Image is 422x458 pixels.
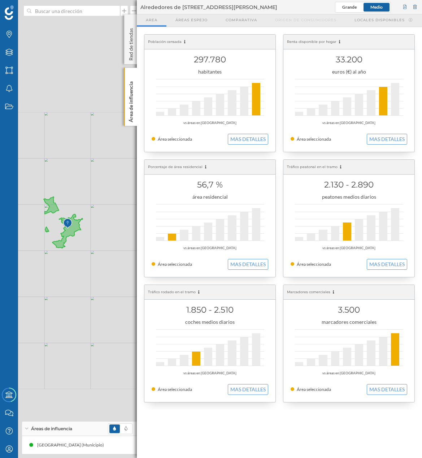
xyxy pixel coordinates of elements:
[283,160,414,175] div: Tráfico peatonal en el tramo
[367,259,407,270] button: MAS DETALLES
[31,426,72,432] span: Áreas de influencia
[354,17,405,23] span: Locales disponibles
[5,5,14,20] img: Geoblink Logo
[152,370,268,377] div: vs áreas en [GEOGRAPHIC_DATA]
[152,68,268,75] div: habitantes
[283,35,414,49] div: Renta disponible por hogar
[291,53,407,66] h1: 33.200
[275,17,336,23] span: Origen de consumidores
[291,318,407,326] div: marcadores comerciales
[37,441,108,449] div: [GEOGRAPHIC_DATA] (Municipio)
[291,370,407,377] div: vs áreas en [GEOGRAPHIC_DATA]
[152,178,268,191] h1: 56,7 %
[291,178,407,191] h1: 2.130 - 2.890
[152,245,268,252] div: vs áreas en [GEOGRAPHIC_DATA]
[152,119,268,127] div: vs áreas en [GEOGRAPHIC_DATA]
[158,261,192,267] span: Área seleccionada
[144,35,275,49] div: Población censada
[370,4,383,10] span: Medio
[291,245,407,252] div: vs áreas en [GEOGRAPHIC_DATA]
[228,384,268,395] button: MAS DETALLES
[63,216,72,231] img: Marker
[152,303,268,317] h1: 1.850 - 2.510
[146,17,157,23] span: Area
[144,285,275,300] div: Tráfico rodado en el tramo
[152,193,268,201] div: área residencial
[367,134,407,145] button: MAS DETALLES
[228,259,268,270] button: MAS DETALLES
[342,4,357,10] span: Grande
[291,68,407,75] div: euros (€) al año
[297,387,331,392] span: Área seleccionada
[367,384,407,395] button: MAS DETALLES
[152,318,268,326] div: coches medios diarios
[127,79,135,122] p: Área de influencia
[140,4,277,11] span: Alrededores de [STREET_ADDRESS][PERSON_NAME]
[158,387,192,392] span: Área seleccionada
[297,261,331,267] span: Área seleccionada
[291,193,407,201] div: peatones medios diarios
[152,53,268,66] h1: 297.780
[175,17,208,23] span: Áreas espejo
[291,303,407,317] h1: 3.500
[144,160,275,175] div: Porcentaje de área residencial
[291,119,407,127] div: vs áreas en [GEOGRAPHIC_DATA]
[297,136,331,142] span: Área seleccionada
[228,134,268,145] button: MAS DETALLES
[283,285,414,300] div: Marcadores comerciales
[226,17,257,23] span: Comparativa
[158,136,192,142] span: Área seleccionada
[127,25,135,61] p: Red de tiendas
